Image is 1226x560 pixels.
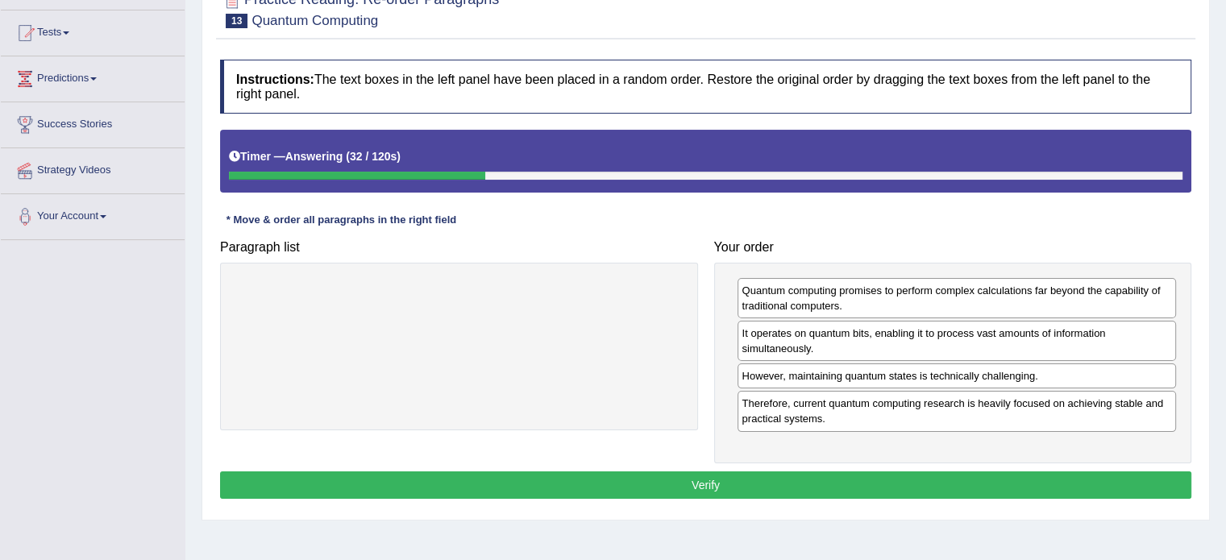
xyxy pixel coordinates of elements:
[738,391,1177,431] div: Therefore, current quantum computing research is heavily focused on achieving stable and practica...
[397,150,401,163] b: )
[285,150,343,163] b: Answering
[226,14,247,28] span: 13
[738,363,1177,388] div: However, maintaining quantum states is technically challenging.
[346,150,350,163] b: (
[714,240,1192,255] h4: Your order
[1,194,185,234] a: Your Account
[220,60,1191,114] h4: The text boxes in the left panel have been placed in a random order. Restore the original order b...
[1,10,185,51] a: Tests
[220,240,698,255] h4: Paragraph list
[738,278,1177,318] div: Quantum computing promises to perform complex calculations far beyond the capability of tradition...
[220,471,1191,499] button: Verify
[738,321,1177,361] div: It operates on quantum bits, enabling it to process vast amounts of information simultaneously.
[350,150,397,163] b: 32 / 120s
[251,13,378,28] small: Quantum Computing
[220,213,463,228] div: * Move & order all paragraphs in the right field
[1,56,185,97] a: Predictions
[1,148,185,189] a: Strategy Videos
[1,102,185,143] a: Success Stories
[236,73,314,86] b: Instructions:
[229,151,401,163] h5: Timer —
